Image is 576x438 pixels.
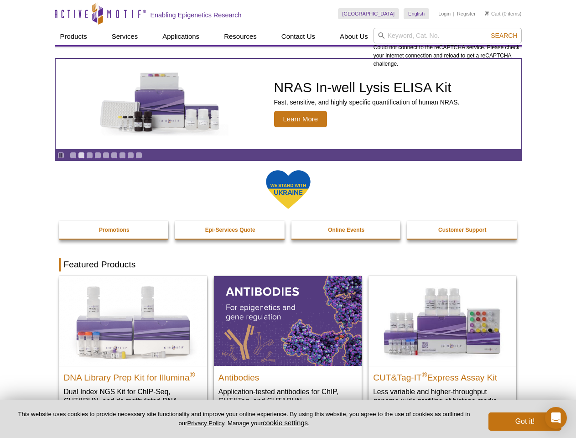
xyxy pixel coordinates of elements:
[190,370,195,378] sup: ®
[59,221,170,239] a: Promotions
[488,412,561,431] button: Got it!
[276,28,321,45] a: Contact Us
[218,369,357,382] h2: Antibodies
[338,8,400,19] a: [GEOGRAPHIC_DATA]
[78,152,85,159] a: Go to slide 2
[94,152,101,159] a: Go to slide 4
[485,8,522,19] li: (0 items)
[485,10,501,17] a: Cart
[57,152,64,159] a: Toggle autoplay
[99,227,130,233] strong: Promotions
[103,152,109,159] a: Go to slide 5
[150,11,242,19] h2: Enabling Epigenetics Research
[438,227,486,233] strong: Customer Support
[457,10,476,17] a: Register
[175,221,285,239] a: Epi-Services Quote
[334,28,374,45] a: About Us
[127,152,134,159] a: Go to slide 8
[485,11,489,16] img: Your Cart
[86,152,93,159] a: Go to slide 3
[15,410,473,428] p: This website uses cookies to provide necessary site functionality and improve your online experie...
[265,169,311,210] img: We Stand With Ukraine
[111,152,118,159] a: Go to slide 6
[56,59,521,149] article: NRAS In-well Lysis ELISA Kit
[59,276,207,423] a: DNA Library Prep Kit for Illumina DNA Library Prep Kit for Illumina® Dual Index NGS Kit for ChIP-...
[328,227,364,233] strong: Online Events
[374,28,522,68] div: Could not connect to the reCAPTCHA service. Please check your internet connection and reload to g...
[368,276,516,365] img: CUT&Tag-IT® Express Assay Kit
[157,28,205,45] a: Applications
[218,28,262,45] a: Resources
[59,258,517,271] h2: Featured Products
[263,419,308,427] button: cookie settings
[55,28,93,45] a: Products
[64,369,202,382] h2: DNA Library Prep Kit for Illumina
[404,8,429,19] a: English
[274,98,460,106] p: Fast, sensitive, and highly specific quantification of human NRAS.
[119,152,126,159] a: Go to slide 7
[64,387,202,415] p: Dual Index NGS Kit for ChIP-Seq, CUT&RUN, and ds methylated DNA assays.
[488,31,520,40] button: Search
[407,221,518,239] a: Customer Support
[422,370,427,378] sup: ®
[453,8,455,19] li: |
[274,111,327,127] span: Learn More
[373,387,512,406] p: Less variable and higher-throughput genome-wide profiling of histone marks​.
[545,407,567,429] div: Open Intercom Messenger
[374,28,522,43] input: Keyword, Cat. No.
[70,152,77,159] a: Go to slide 1
[135,152,142,159] a: Go to slide 9
[205,227,255,233] strong: Epi-Services Quote
[214,276,362,414] a: All Antibodies Antibodies Application-tested antibodies for ChIP, CUT&Tag, and CUT&RUN.
[291,221,402,239] a: Online Events
[92,73,228,136] img: NRAS In-well Lysis ELISA Kit
[438,10,451,17] a: Login
[274,81,460,94] h2: NRAS In-well Lysis ELISA Kit
[56,59,521,149] a: NRAS In-well Lysis ELISA Kit NRAS In-well Lysis ELISA Kit Fast, sensitive, and highly specific qu...
[368,276,516,414] a: CUT&Tag-IT® Express Assay Kit CUT&Tag-IT®Express Assay Kit Less variable and higher-throughput ge...
[214,276,362,365] img: All Antibodies
[59,276,207,365] img: DNA Library Prep Kit for Illumina
[491,32,517,39] span: Search
[106,28,144,45] a: Services
[218,387,357,406] p: Application-tested antibodies for ChIP, CUT&Tag, and CUT&RUN.
[187,420,224,427] a: Privacy Policy
[373,369,512,382] h2: CUT&Tag-IT Express Assay Kit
